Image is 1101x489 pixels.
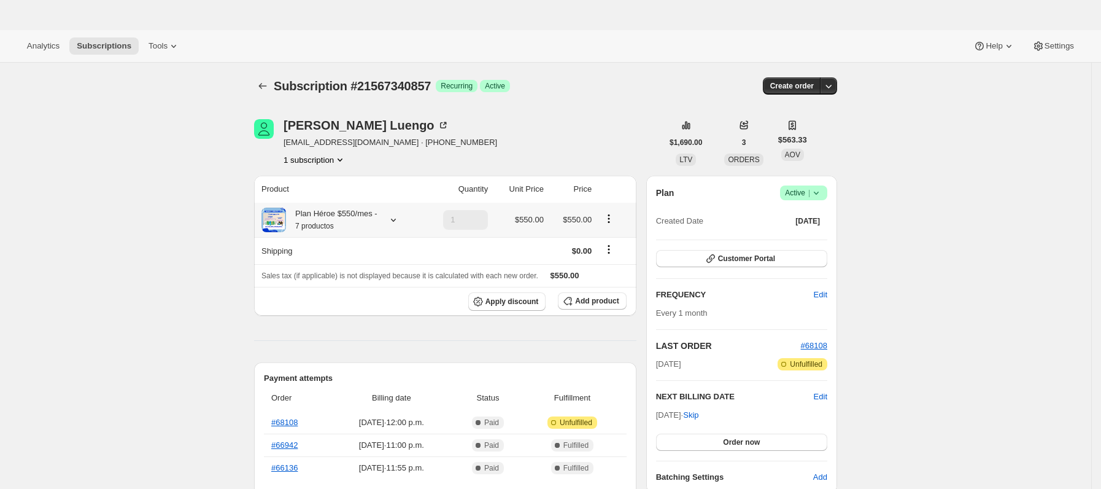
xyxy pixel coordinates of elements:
button: Product actions [284,154,346,166]
span: [DATE] [795,216,820,226]
span: Add product [575,296,619,306]
iframe: Intercom live chat [1059,435,1089,464]
span: $550.00 [515,215,544,224]
button: Subscriptions [69,37,139,55]
span: LTV [679,155,692,164]
span: Settings [1045,41,1074,51]
span: | [808,188,810,198]
span: $563.33 [778,134,807,146]
th: Order [264,385,329,412]
button: #68108 [801,340,827,352]
span: [DATE] · 12:00 p.m. [333,417,450,429]
button: Apply discount [468,292,546,311]
span: $0.00 [572,246,592,256]
span: $550.00 [563,215,592,224]
span: Unfulfilled [790,359,822,369]
span: $550.00 [550,271,579,280]
span: Paid [484,418,499,428]
button: [DATE] [788,213,827,230]
a: #68108 [271,418,298,427]
span: AOV [785,151,800,159]
button: Customer Portal [656,250,827,267]
div: Plan Héroe $550/mes - [286,208,377,232]
span: Active [485,81,505,91]
span: Order now [723,437,760,447]
a: #66136 [271,463,298,472]
button: Edit [806,285,835,305]
span: Billing date [333,392,450,404]
span: Unfulfilled [560,418,592,428]
th: Product [254,176,422,203]
div: [PERSON_NAME] Luengo [284,119,449,131]
img: product img [261,208,286,232]
span: Subscription #21567340857 [274,79,431,93]
span: Add [813,471,827,483]
span: 3 [742,138,746,147]
span: [DATE] [656,358,681,370]
button: Create order [763,77,821,95]
th: Price [547,176,595,203]
h2: NEXT BILLING DATE [656,391,814,403]
th: Unit Price [492,176,547,203]
button: Settings [1025,37,1081,55]
button: Add product [558,292,626,310]
span: Lorenza Luengo [254,119,274,139]
a: #66942 [271,440,298,450]
span: Paid [484,463,499,473]
small: 7 productos [295,222,334,230]
button: 3 [735,134,754,151]
span: Status [458,392,519,404]
span: $1,690.00 [670,138,702,147]
span: Apply discount [485,297,539,307]
h2: FREQUENCY [656,289,814,301]
span: Subscriptions [77,41,131,51]
h2: Payment attempts [264,372,627,385]
span: Tools [149,41,168,51]
h2: LAST ORDER [656,340,801,352]
span: [DATE] · 11:55 p.m. [333,462,450,474]
span: Created Date [656,215,703,227]
h2: Plan [656,187,674,199]
span: Fulfilled [563,440,589,450]
span: ORDERS [728,155,759,164]
span: Fulfilled [563,463,589,473]
button: Tools [141,37,187,55]
span: Skip [683,409,698,421]
button: Product actions [599,212,619,225]
button: Edit [814,391,827,403]
span: Paid [484,440,499,450]
button: Order now [656,434,827,451]
span: Active [785,187,822,199]
button: Add [806,467,835,487]
button: Shipping actions [599,243,619,256]
span: Help [986,41,1002,51]
span: Edit [814,289,827,301]
a: #68108 [801,341,827,350]
span: Every 1 month [656,308,708,318]
button: $1,690.00 [662,134,709,151]
th: Shipping [254,237,422,264]
button: Skip [676,405,706,425]
span: [DATE] · [656,410,699,420]
h6: Batching Settings [656,471,813,483]
span: Customer Portal [718,254,775,264]
span: Recurring [441,81,473,91]
button: Subscriptions [254,77,271,95]
span: Fulfillment [525,392,619,404]
span: Analytics [27,41,60,51]
span: Sales tax (if applicable) is not displayed because it is calculated with each new order. [261,272,538,280]
span: [DATE] · 11:00 p.m. [333,439,450,452]
th: Quantity [422,176,492,203]
span: Create order [770,81,814,91]
span: [EMAIL_ADDRESS][DOMAIN_NAME] · [PHONE_NUMBER] [284,136,497,149]
button: Help [966,37,1022,55]
button: Analytics [20,37,67,55]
